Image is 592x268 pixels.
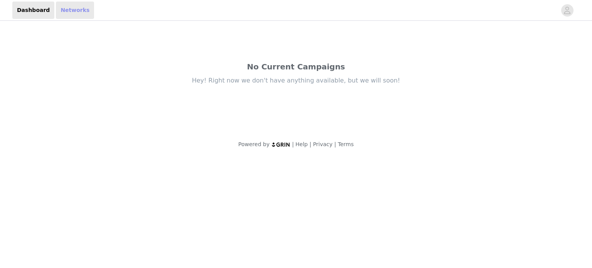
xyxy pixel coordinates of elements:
[563,4,571,17] div: avatar
[296,141,308,147] a: Help
[56,2,94,19] a: Networks
[134,61,458,72] div: No Current Campaigns
[12,2,54,19] a: Dashboard
[338,141,353,147] a: Terms
[313,141,333,147] a: Privacy
[309,141,311,147] span: |
[238,141,269,147] span: Powered by
[134,76,458,85] div: Hey! Right now we don't have anything available, but we will soon!
[292,141,294,147] span: |
[334,141,336,147] span: |
[271,142,291,147] img: logo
